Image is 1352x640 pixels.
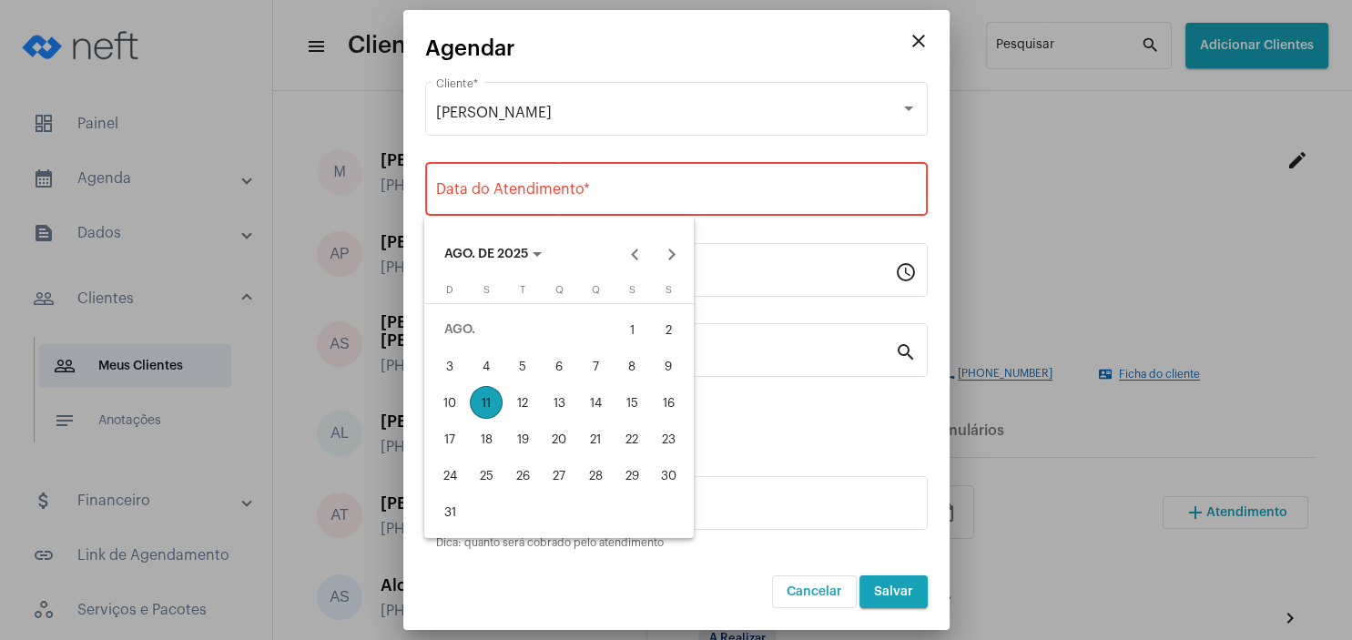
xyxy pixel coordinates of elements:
[555,285,564,295] span: Q
[543,422,575,455] div: 20
[432,384,468,421] button: 10 de agosto de 2025
[506,386,539,419] div: 12
[504,457,541,493] button: 26 de agosto de 2025
[579,350,612,382] div: 7
[577,421,614,457] button: 21 de agosto de 2025
[470,459,503,492] div: 25
[577,348,614,384] button: 7 de agosto de 2025
[433,422,466,455] div: 17
[433,459,466,492] div: 24
[652,386,685,419] div: 16
[541,421,577,457] button: 20 de agosto de 2025
[650,421,686,457] button: 23 de agosto de 2025
[577,384,614,421] button: 14 de agosto de 2025
[504,348,541,384] button: 5 de agosto de 2025
[468,384,504,421] button: 11 de agosto de 2025
[543,350,575,382] div: 6
[470,386,503,419] div: 11
[433,386,466,419] div: 10
[432,348,468,384] button: 3 de agosto de 2025
[614,421,650,457] button: 22 de agosto de 2025
[468,457,504,493] button: 25 de agosto de 2025
[433,495,466,528] div: 31
[614,311,650,348] button: 1 de agosto de 2025
[615,459,648,492] div: 29
[653,236,689,272] button: Next month
[468,421,504,457] button: 18 de agosto de 2025
[614,384,650,421] button: 15 de agosto de 2025
[432,493,468,530] button: 31 de agosto de 2025
[504,421,541,457] button: 19 de agosto de 2025
[432,421,468,457] button: 17 de agosto de 2025
[470,350,503,382] div: 4
[615,386,648,419] div: 15
[615,350,648,382] div: 8
[483,285,490,295] span: S
[468,348,504,384] button: 4 de agosto de 2025
[541,348,577,384] button: 6 de agosto de 2025
[541,457,577,493] button: 27 de agosto de 2025
[543,386,575,419] div: 13
[577,457,614,493] button: 28 de agosto de 2025
[579,422,612,455] div: 21
[506,459,539,492] div: 26
[432,311,614,348] td: AGO.
[616,236,653,272] button: Previous month
[470,422,503,455] div: 18
[543,459,575,492] div: 27
[433,350,466,382] div: 3
[444,249,528,261] span: AGO. DE 2025
[666,285,672,295] span: S
[650,348,686,384] button: 9 de agosto de 2025
[652,313,685,346] div: 2
[504,384,541,421] button: 12 de agosto de 2025
[579,386,612,419] div: 14
[615,422,648,455] div: 22
[446,285,453,295] span: D
[629,285,635,295] span: S
[650,457,686,493] button: 30 de agosto de 2025
[541,384,577,421] button: 13 de agosto de 2025
[650,311,686,348] button: 2 de agosto de 2025
[652,422,685,455] div: 23
[506,350,539,382] div: 5
[579,459,612,492] div: 28
[592,285,600,295] span: Q
[520,285,525,295] span: T
[652,350,685,382] div: 9
[430,236,556,272] button: Choose month and year
[432,457,468,493] button: 24 de agosto de 2025
[614,457,650,493] button: 29 de agosto de 2025
[650,384,686,421] button: 16 de agosto de 2025
[652,459,685,492] div: 30
[615,313,648,346] div: 1
[614,348,650,384] button: 8 de agosto de 2025
[506,422,539,455] div: 19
